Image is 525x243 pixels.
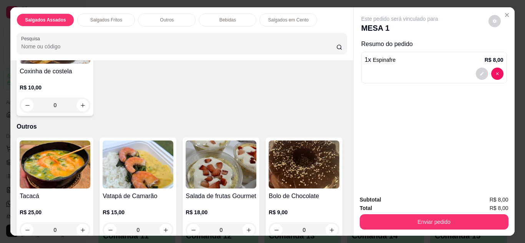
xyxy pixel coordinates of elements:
p: R$ 10,00 [20,84,90,91]
p: Este pedido será vinculado para [361,15,438,23]
label: Pesquisa [21,35,43,42]
img: product-image [269,141,339,188]
input: Pesquisa [21,43,336,50]
h4: Bolo de Chocolate [269,192,339,201]
button: Close [501,9,513,21]
button: decrease-product-quantity [187,224,199,236]
h4: Coxinha de costela [20,67,90,76]
p: Salgados Assados [25,17,66,23]
h4: Salada de frutas Gourmet [186,192,256,201]
p: Salgados em Cento [268,17,309,23]
p: Outros [160,17,174,23]
p: R$ 25,00 [20,208,90,216]
button: increase-product-quantity [243,224,255,236]
p: R$ 18,00 [186,208,256,216]
img: product-image [20,141,90,188]
h4: Vatapá de Camarão [103,192,173,201]
button: Enviar pedido [360,214,508,230]
button: decrease-product-quantity [476,68,488,80]
p: Outros [17,122,347,131]
button: decrease-product-quantity [270,224,282,236]
p: R$ 8,00 [485,56,503,64]
p: MESA 1 [361,23,438,33]
p: Bebidas [219,17,236,23]
p: Resumo do pedido [361,40,507,49]
button: increase-product-quantity [326,224,338,236]
button: decrease-product-quantity [21,99,33,111]
button: decrease-product-quantity [491,68,503,80]
img: product-image [103,141,173,188]
button: increase-product-quantity [76,99,89,111]
p: R$ 9,00 [269,208,339,216]
span: R$ 8,00 [490,204,508,212]
h4: Tacacá [20,192,90,201]
span: R$ 8,00 [490,195,508,204]
strong: Subtotal [360,197,381,203]
strong: Total [360,205,372,211]
p: 1 x [365,55,396,64]
button: decrease-product-quantity [488,15,501,27]
span: Espinafre [373,57,395,63]
p: R$ 15,00 [103,208,173,216]
img: product-image [186,141,256,188]
p: Salgados Fritos [90,17,122,23]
